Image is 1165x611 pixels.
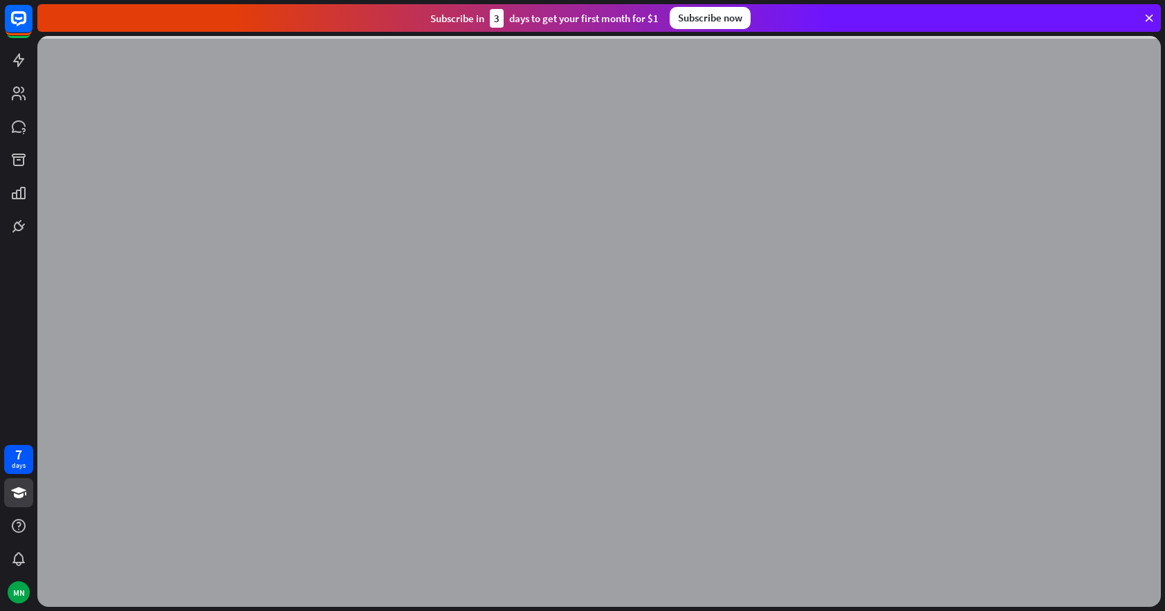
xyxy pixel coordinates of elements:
div: Subscribe in days to get your first month for $1 [430,9,659,28]
div: 3 [490,9,504,28]
div: days [12,461,26,471]
div: 7 [15,448,22,461]
div: MN [8,581,30,603]
a: 7 days [4,445,33,474]
div: Subscribe now [670,7,751,29]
